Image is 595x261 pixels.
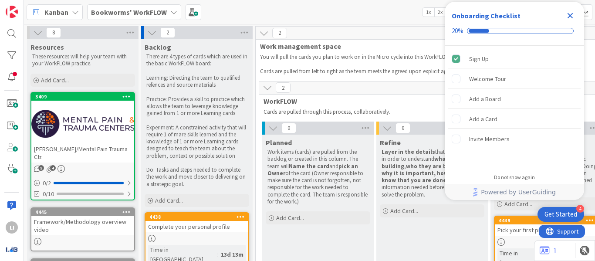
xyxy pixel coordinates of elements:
p: Experiment: A constrained activity that will require 1 of mare skills learned and the knowledge o... [146,124,247,159]
span: Kanban [44,7,68,17]
div: Add a Board [469,94,501,104]
div: Add a Card [469,114,497,124]
span: 2 [276,82,291,93]
span: Refine [380,138,401,147]
a: 1 [540,245,557,256]
strong: who they are building it for, why it is important, how will you know that you are done [382,163,483,184]
img: Visit kanbanzone.com [6,6,18,18]
div: Sign Up is complete. [448,49,581,68]
div: 3409[PERSON_NAME]/Mental Pain Trauma Ctr. [31,93,134,163]
div: Open Get Started checklist, remaining modules: 4 [538,207,584,222]
div: Checklist items [445,46,584,168]
div: Do not show again [494,174,535,181]
div: Footer [445,184,584,200]
span: Add Card... [41,76,69,84]
div: Sign Up [469,54,489,64]
span: Support [18,1,40,12]
b: Bookworms' WorkFLOW [91,8,167,17]
span: 5 [38,165,44,171]
p: There are 4 types of cards which are used in the basic WorkFLOW board: [146,53,247,68]
div: Invite Members [469,134,510,144]
div: Complete your personal profile [145,221,248,232]
span: 2 [160,27,175,38]
span: 0 / 2 [43,179,51,188]
div: 4 [576,205,584,213]
p: These resources will help your team with your WorkFLOW practice. [32,53,133,68]
div: 4445 [35,209,134,215]
div: 4438 [149,214,248,220]
div: Checklist progress: 20% [452,27,577,35]
div: Invite Members is incomplete. [448,129,581,149]
a: 4445Framework/Methodology overview video [30,207,135,251]
div: Welcome Tour [469,74,506,84]
span: Powered by UserGuiding [481,187,556,197]
div: 4445 [31,208,134,216]
span: Add Card... [155,197,183,204]
span: 2 [272,28,287,38]
div: Checklist Container [445,2,584,200]
span: Add Card... [504,200,532,208]
div: [PERSON_NAME]/Mental Pain Trauma Ctr. [31,143,134,163]
div: 13d 13m [219,250,246,259]
img: avatar [6,243,18,255]
a: 3409[PERSON_NAME]/Mental Pain Trauma Ctr.0/20/10 [30,92,135,200]
a: Powered by UserGuiding [449,184,580,200]
span: 1x [423,8,434,17]
div: Welcome Tour is incomplete. [448,69,581,88]
div: Onboarding Checklist [452,10,521,21]
p: Work items (cards) are pulled from the backlog or created in this column. The team will and of th... [267,149,368,205]
strong: Layer in the details [382,148,435,156]
div: 4438 [145,213,248,221]
strong: Name the card [289,163,329,170]
div: Add a Card is incomplete. [448,109,581,129]
div: 3409 [31,93,134,101]
span: 8 [46,27,61,38]
strong: what they are building [382,155,474,169]
span: 0/10 [43,190,54,199]
p: Practice: Provides a skill to practice which allows the team to leverage knowledge gained from 1 ... [146,96,247,117]
div: 3409 [35,94,134,100]
strong: pick an Owner [267,163,359,177]
div: 4438Complete your personal profile [145,213,248,232]
div: Framework/Methodology overview video [31,216,134,235]
span: Add Card... [390,207,418,215]
p: Do: Tasks and steps needed to complete the work and move closer to delivering on a strategic goal. [146,166,247,188]
div: Add a Board is incomplete. [448,89,581,108]
div: LI [6,221,18,234]
p: that the team needs in order to understand , and other information needed before starting to solv... [382,149,483,198]
div: Close Checklist [563,9,577,23]
span: Planned [266,138,292,147]
div: Get Started [544,210,577,219]
span: 4 [50,165,56,171]
span: : [217,250,219,259]
span: 0 [396,123,410,133]
span: 2x [434,8,446,17]
div: 20% [452,27,463,35]
span: 0 [281,123,296,133]
span: Backlog [145,43,171,51]
p: Learning: Directing the team to qualified refences and source materials [146,75,247,89]
div: 4445Framework/Methodology overview video [31,208,134,235]
span: Add Card... [276,214,304,222]
span: Resources [30,43,64,51]
div: 0/2 [31,178,134,189]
